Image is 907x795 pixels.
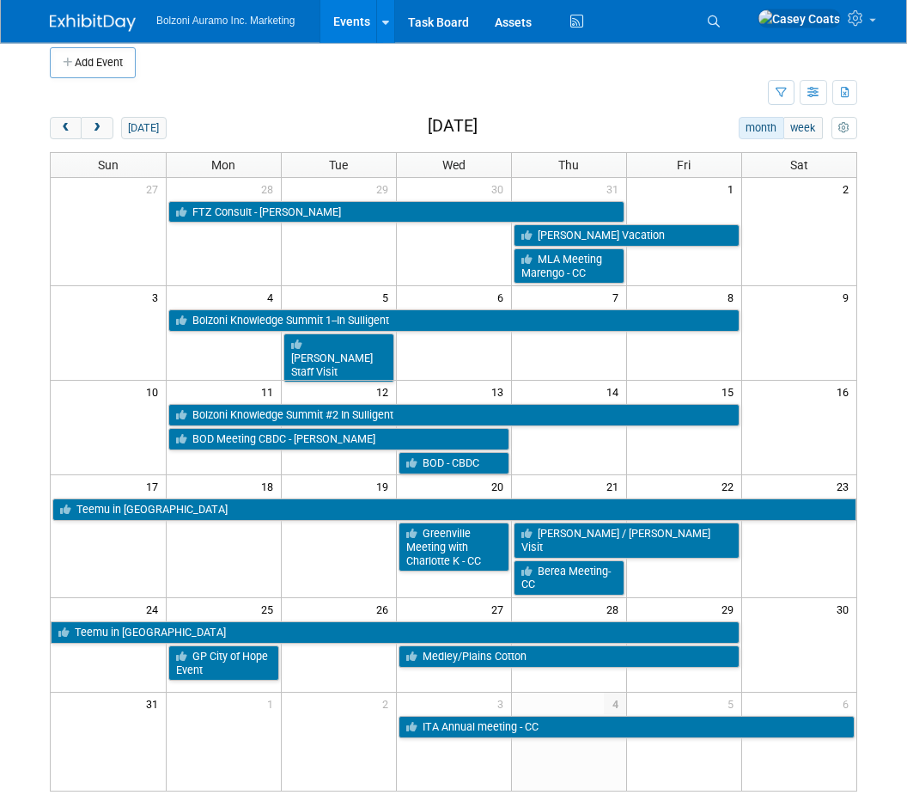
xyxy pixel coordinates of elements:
span: 31 [605,179,626,200]
span: 4 [265,287,281,309]
span: 10 [144,382,166,403]
button: Add Event [50,48,136,79]
span: 20 [490,476,511,498]
span: 2 [841,179,856,200]
span: 14 [605,382,626,403]
span: 27 [144,179,166,200]
span: Mon [211,159,235,173]
a: [PERSON_NAME] Vacation [514,225,740,248]
a: Teemu in [GEOGRAPHIC_DATA] [52,499,856,522]
span: 6 [496,287,511,309]
span: 30 [490,179,511,200]
a: MLA Meeting Marengo - CC [514,249,624,284]
a: ITA Annual meeting - CC [399,717,855,739]
button: myCustomButton [831,118,857,140]
span: 13 [490,382,511,403]
span: Sun [98,159,119,173]
a: Bolzoni Knowledge Summit 1--In Sulligent [168,310,740,333]
span: 11 [259,382,281,403]
span: 26 [374,599,396,621]
span: 15 [720,382,741,403]
span: 1 [726,179,741,200]
a: Bolzoni Knowledge Summit #2 In Sulligent [168,405,740,427]
span: 18 [259,476,281,498]
span: 1 [265,694,281,715]
i: Personalize Calendar [838,124,849,135]
span: 21 [605,476,626,498]
button: week [783,118,823,140]
span: 2 [380,694,396,715]
span: Bolzoni Auramo Inc. Marketing [156,15,295,27]
a: Medley/Plains Cotton [399,646,740,669]
span: 7 [611,287,626,309]
button: month [739,118,784,140]
span: 23 [835,476,856,498]
span: 8 [726,287,741,309]
h2: [DATE] [428,118,478,137]
a: BOD Meeting CBDC - [PERSON_NAME] [168,429,509,451]
span: 19 [374,476,396,498]
a: BOD - CBDC [399,453,509,475]
span: 16 [835,382,856,403]
span: 27 [490,599,511,621]
span: 3 [150,287,166,309]
a: FTZ Consult - [PERSON_NAME] [168,202,624,224]
a: [PERSON_NAME] Staff Visit [283,334,394,383]
a: Berea Meeting- CC [514,561,624,596]
span: 6 [841,694,856,715]
span: 12 [374,382,396,403]
span: 3 [496,694,511,715]
a: [PERSON_NAME] / [PERSON_NAME] Visit [514,523,740,559]
button: [DATE] [121,118,167,140]
span: 24 [144,599,166,621]
span: 5 [380,287,396,309]
span: 9 [841,287,856,309]
img: ExhibitDay [50,15,136,32]
span: 30 [835,599,856,621]
span: Sat [790,159,808,173]
span: 4 [604,694,626,715]
span: 22 [720,476,741,498]
span: Wed [442,159,466,173]
span: 28 [259,179,281,200]
span: 17 [144,476,166,498]
span: 28 [605,599,626,621]
a: Teemu in [GEOGRAPHIC_DATA] [51,622,740,645]
span: 29 [374,179,396,200]
span: 31 [144,694,166,715]
span: 5 [726,694,741,715]
a: Greenville Meeting with Charlotte K - CC [399,523,509,572]
button: prev [50,118,82,140]
span: Tue [329,159,348,173]
span: Thu [558,159,579,173]
a: GP City of Hope Event [168,646,279,682]
span: 29 [720,599,741,621]
button: next [81,118,113,140]
img: Casey Coats [758,9,841,28]
span: 25 [259,599,281,621]
span: Fri [677,159,691,173]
